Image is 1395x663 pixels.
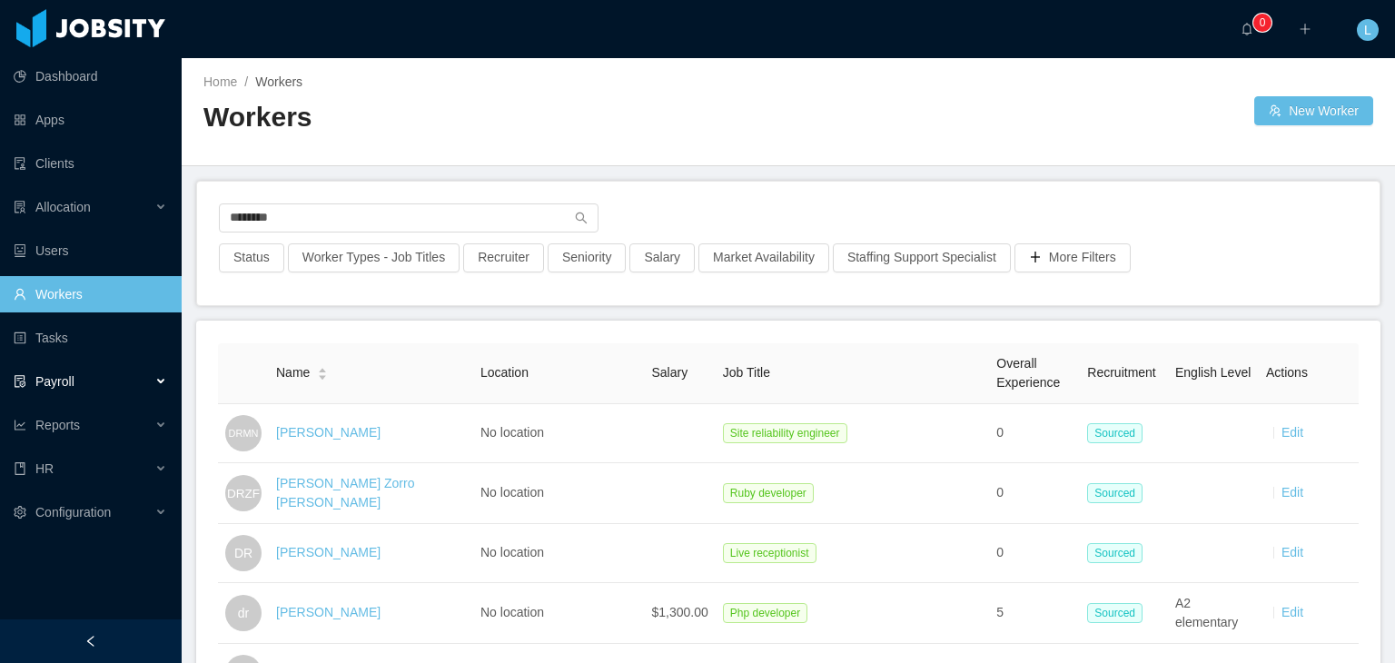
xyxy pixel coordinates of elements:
[723,543,816,563] span: Live receptionist
[480,365,529,380] span: Location
[35,374,74,389] span: Payroll
[833,243,1011,272] button: Staffing Support Specialist
[276,425,381,440] a: [PERSON_NAME]
[317,365,328,378] div: Sort
[1087,605,1150,619] a: Sourced
[276,476,414,510] a: [PERSON_NAME] Zorro [PERSON_NAME]
[1241,23,1253,35] i: icon: bell
[1281,605,1303,619] a: Edit
[14,419,26,431] i: icon: line-chart
[14,58,167,94] a: icon: pie-chartDashboard
[723,483,814,503] span: Ruby developer
[276,363,310,382] span: Name
[14,506,26,519] i: icon: setting
[1299,23,1311,35] i: icon: plus
[1087,603,1143,623] span: Sourced
[244,74,248,89] span: /
[1087,545,1150,559] a: Sourced
[1087,485,1150,500] a: Sourced
[1254,96,1373,125] button: icon: usergroup-addNew Worker
[463,243,544,272] button: Recruiter
[473,583,645,644] td: No location
[473,524,645,583] td: No location
[234,535,252,571] span: DR
[1087,423,1143,443] span: Sourced
[698,243,829,272] button: Market Availability
[14,145,167,182] a: icon: auditClients
[723,423,847,443] span: Site reliability engineer
[276,545,381,559] a: [PERSON_NAME]
[276,605,381,619] a: [PERSON_NAME]
[35,461,54,476] span: HR
[203,74,237,89] a: Home
[203,99,788,136] h2: Workers
[35,418,80,432] span: Reports
[35,200,91,214] span: Allocation
[1266,365,1308,380] span: Actions
[473,404,645,463] td: No location
[989,524,1080,583] td: 0
[35,505,111,520] span: Configuration
[575,212,588,224] i: icon: search
[219,243,284,272] button: Status
[1087,365,1155,380] span: Recruitment
[318,366,328,371] i: icon: caret-up
[14,276,167,312] a: icon: userWorkers
[652,605,708,619] span: $1,300.00
[1281,425,1303,440] a: Edit
[288,243,460,272] button: Worker Types - Job Titles
[1175,365,1251,380] span: English Level
[1281,545,1303,559] a: Edit
[989,583,1080,644] td: 5
[14,233,167,269] a: icon: robotUsers
[1087,483,1143,503] span: Sourced
[723,365,770,380] span: Job Title
[1168,583,1259,644] td: A2 elementary
[1364,19,1371,41] span: L
[14,201,26,213] i: icon: solution
[473,463,645,524] td: No location
[1014,243,1131,272] button: icon: plusMore Filters
[227,475,260,510] span: DRZF
[14,462,26,475] i: icon: book
[229,419,259,447] span: DRMN
[996,356,1060,390] span: Overall Experience
[255,74,302,89] span: Workers
[1281,485,1303,500] a: Edit
[14,320,167,356] a: icon: profileTasks
[238,595,249,631] span: dr
[723,603,807,623] span: Php developer
[14,375,26,388] i: icon: file-protect
[629,243,695,272] button: Salary
[1253,14,1271,32] sup: 0
[652,365,688,380] span: Salary
[989,463,1080,524] td: 0
[318,372,328,378] i: icon: caret-down
[989,404,1080,463] td: 0
[14,102,167,138] a: icon: appstoreApps
[1087,425,1150,440] a: Sourced
[1087,543,1143,563] span: Sourced
[548,243,626,272] button: Seniority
